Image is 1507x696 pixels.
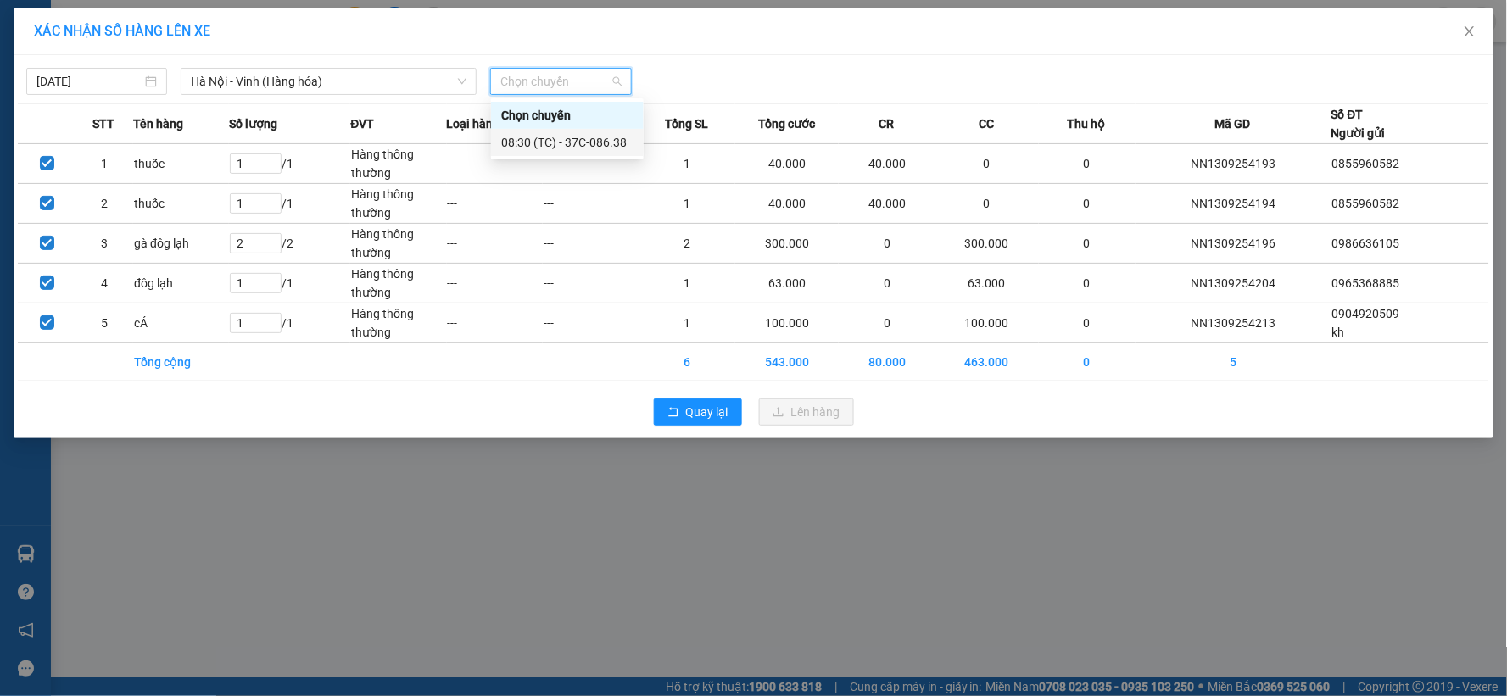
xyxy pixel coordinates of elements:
[350,303,446,343] td: Hàng thông thường
[935,184,1039,224] td: 0
[133,144,229,184] td: thuốc
[735,184,839,224] td: 40.000
[1136,224,1331,264] td: NN1309254196
[1039,224,1135,264] td: 0
[500,69,621,94] span: Chọn chuyến
[979,114,994,133] span: CC
[735,224,839,264] td: 300.000
[639,184,735,224] td: 1
[75,303,133,343] td: 5
[839,264,935,303] td: 0
[735,144,839,184] td: 40.000
[1039,303,1135,343] td: 0
[639,343,735,381] td: 6
[229,114,277,133] span: Số lượng
[759,398,854,426] button: uploadLên hàng
[447,303,543,343] td: ---
[229,224,350,264] td: / 2
[543,184,639,224] td: ---
[1332,307,1400,320] span: 0904920509
[447,114,500,133] span: Loại hàng
[935,303,1039,343] td: 100.000
[543,264,639,303] td: ---
[191,69,466,94] span: Hà Nội - Vinh (Hàng hóa)
[350,114,374,133] span: ĐVT
[839,144,935,184] td: 40.000
[639,224,735,264] td: 2
[543,224,639,264] td: ---
[501,133,633,152] div: 08:30 (TC) - 37C-086.38
[133,343,229,381] td: Tổng cộng
[1136,144,1331,184] td: NN1309254193
[133,114,183,133] span: Tên hàng
[133,264,229,303] td: đôg lạh
[1136,343,1331,381] td: 5
[457,76,467,86] span: down
[543,144,639,184] td: ---
[75,224,133,264] td: 3
[133,224,229,264] td: gà đôg lạh
[1332,157,1400,170] span: 0855960582
[229,184,350,224] td: / 1
[543,303,639,343] td: ---
[935,144,1039,184] td: 0
[639,144,735,184] td: 1
[1332,326,1345,339] span: kh
[1215,114,1251,133] span: Mã GD
[839,343,935,381] td: 80.000
[935,224,1039,264] td: 300.000
[229,144,350,184] td: / 1
[1039,184,1135,224] td: 0
[735,343,839,381] td: 543.000
[501,106,633,125] div: Chọn chuyến
[93,114,115,133] span: STT
[839,224,935,264] td: 0
[758,114,815,133] span: Tổng cước
[447,264,543,303] td: ---
[1039,264,1135,303] td: 0
[1446,8,1493,56] button: Close
[665,114,708,133] span: Tổng SL
[1331,105,1386,142] div: Số ĐT Người gửi
[667,406,679,420] span: rollback
[350,224,446,264] td: Hàng thông thường
[639,264,735,303] td: 1
[447,144,543,184] td: ---
[229,264,350,303] td: / 1
[133,303,229,343] td: cÁ
[350,184,446,224] td: Hàng thông thường
[1136,303,1331,343] td: NN1309254213
[1332,197,1400,210] span: 0855960582
[1039,343,1135,381] td: 0
[686,403,728,421] span: Quay lại
[1463,25,1476,38] span: close
[447,184,543,224] td: ---
[839,303,935,343] td: 0
[735,264,839,303] td: 63.000
[1068,114,1106,133] span: Thu hộ
[229,303,350,343] td: / 1
[1039,144,1135,184] td: 0
[491,102,644,129] div: Chọn chuyến
[350,144,446,184] td: Hàng thông thường
[639,303,735,343] td: 1
[654,398,742,426] button: rollbackQuay lại
[935,343,1039,381] td: 463.000
[350,264,446,303] td: Hàng thông thường
[36,72,142,91] input: 13/09/2025
[75,144,133,184] td: 1
[34,23,210,39] span: XÁC NHẬN SỐ HÀNG LÊN XE
[1332,237,1400,250] span: 0986636105
[1136,184,1331,224] td: NN1309254194
[935,264,1039,303] td: 63.000
[75,264,133,303] td: 4
[75,184,133,224] td: 2
[735,303,839,343] td: 100.000
[879,114,895,133] span: CR
[1136,264,1331,303] td: NN1309254204
[447,224,543,264] td: ---
[133,184,229,224] td: thuốc
[1332,276,1400,290] span: 0965368885
[839,184,935,224] td: 40.000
